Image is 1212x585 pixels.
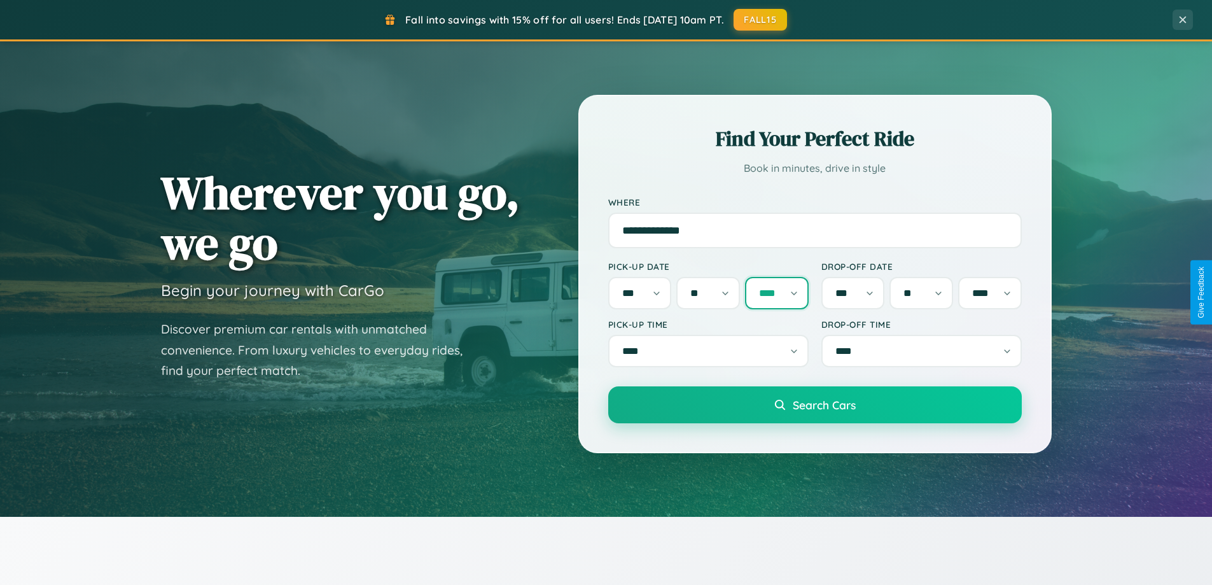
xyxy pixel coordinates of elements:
span: Search Cars [793,398,856,412]
button: FALL15 [734,9,787,31]
h2: Find Your Perfect Ride [608,125,1022,153]
label: Where [608,197,1022,208]
p: Discover premium car rentals with unmatched convenience. From luxury vehicles to everyday rides, ... [161,319,479,381]
p: Book in minutes, drive in style [608,159,1022,178]
label: Pick-up Time [608,319,809,330]
h3: Begin your journey with CarGo [161,281,384,300]
span: Fall into savings with 15% off for all users! Ends [DATE] 10am PT. [405,13,724,26]
button: Search Cars [608,386,1022,423]
label: Drop-off Time [821,319,1022,330]
label: Pick-up Date [608,261,809,272]
h1: Wherever you go, we go [161,167,520,268]
div: Give Feedback [1197,267,1206,318]
label: Drop-off Date [821,261,1022,272]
